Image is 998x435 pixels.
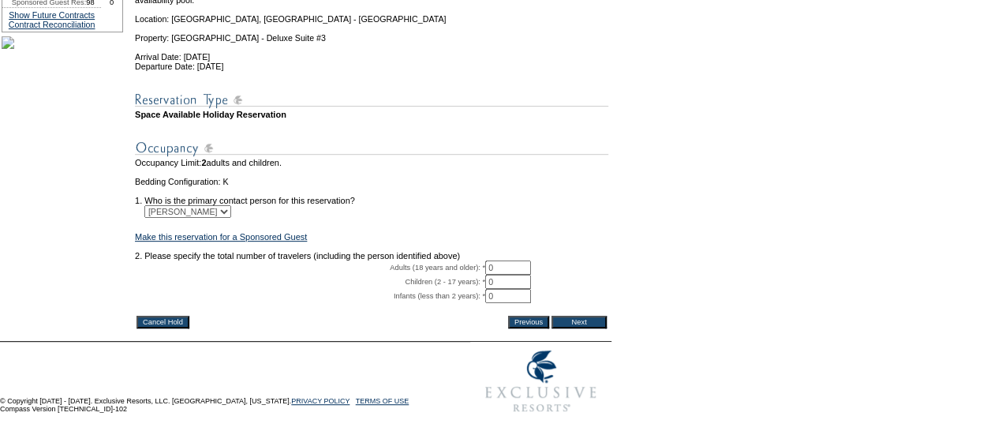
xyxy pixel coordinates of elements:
[135,5,608,24] td: Location: [GEOGRAPHIC_DATA], [GEOGRAPHIC_DATA] - [GEOGRAPHIC_DATA]
[135,186,608,205] td: 1. Who is the primary contact person for this reservation?
[508,316,549,328] input: Previous
[291,397,349,405] a: PRIVACY POLICY
[2,36,14,49] img: palms_sidebar.jpg
[135,90,608,110] img: subTtlResType.gif
[136,316,189,328] input: Cancel Hold
[135,158,608,167] td: Occupancy Limit: adults and children.
[201,158,206,167] span: 2
[135,138,608,158] img: subTtlOccupancy.gif
[135,62,608,71] td: Departure Date: [DATE]
[356,397,409,405] a: TERMS OF USE
[135,289,485,303] td: Infants (less than 2 years): *
[135,251,608,261] td: 2. Please specify the total number of travelers (including the person identified above)
[470,342,611,421] img: Exclusive Resorts
[135,110,608,119] td: Space Available Holiday Reservation
[9,10,95,20] a: Show Future Contracts
[551,316,607,328] input: Next
[135,261,485,275] td: Adults (18 years and older): *
[135,43,608,62] td: Arrival Date: [DATE]
[135,275,485,289] td: Children (2 - 17 years): *
[135,177,608,186] td: Bedding Configuration: K
[9,20,95,29] a: Contract Reconciliation
[135,232,307,242] a: Make this reservation for a Sponsored Guest
[135,24,608,43] td: Property: [GEOGRAPHIC_DATA] - Deluxe Suite #3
